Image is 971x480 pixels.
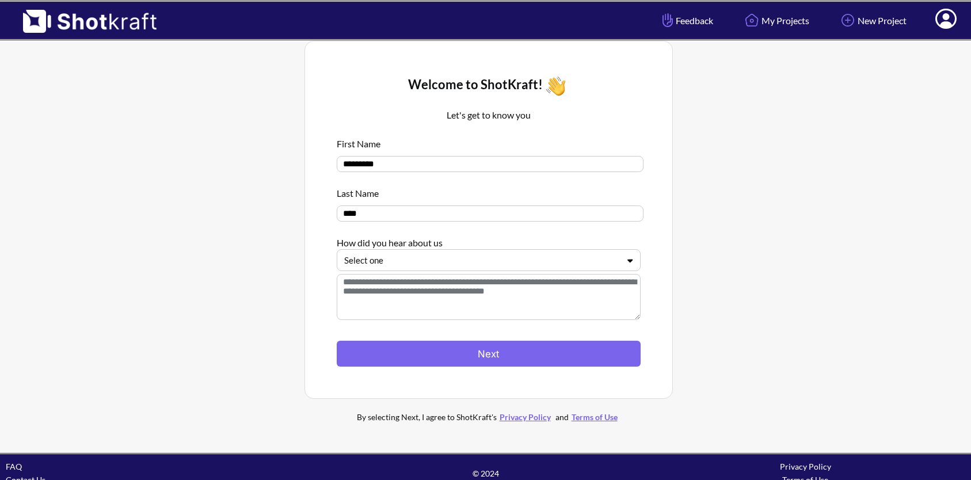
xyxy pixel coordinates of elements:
img: Hand Icon [660,10,676,30]
div: By selecting Next, I agree to ShotKraft's and [333,410,644,424]
p: Let's get to know you [337,108,641,122]
div: Privacy Policy [645,460,965,473]
a: FAQ [6,462,22,471]
a: Privacy Policy [497,412,554,422]
a: New Project [829,5,915,36]
span: Feedback [660,14,713,27]
img: Home Icon [742,10,761,30]
a: Terms of Use [569,412,620,422]
div: How did you hear about us [337,230,641,249]
img: Add Icon [838,10,858,30]
div: First Name [337,131,641,150]
div: Last Name [337,181,641,200]
button: Next [337,341,641,367]
span: © 2024 [326,467,646,480]
div: Welcome to ShotKraft! [337,73,641,99]
img: Wave Icon [543,73,569,99]
a: My Projects [733,5,818,36]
